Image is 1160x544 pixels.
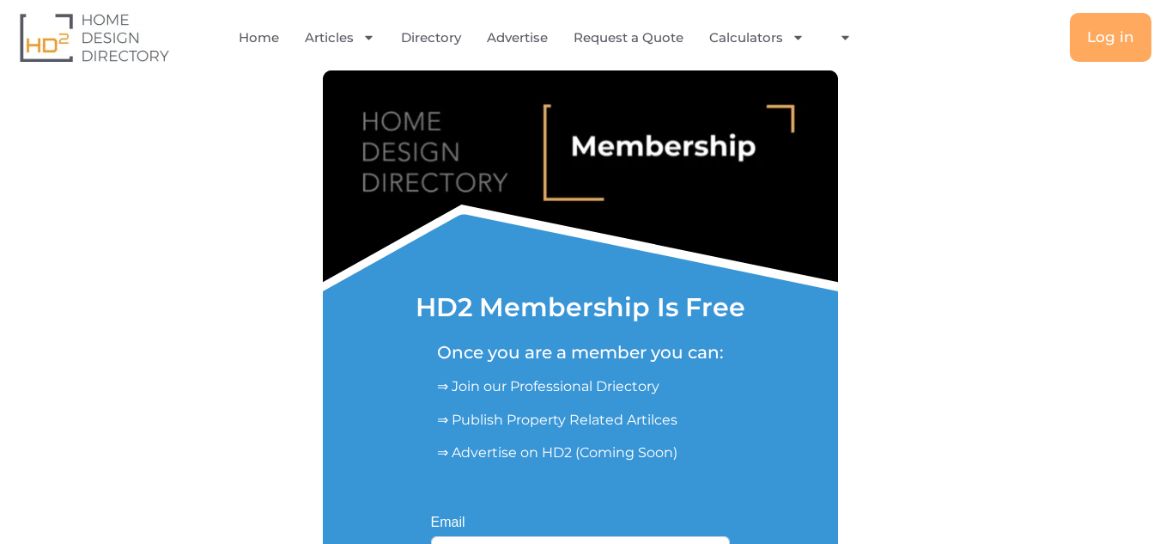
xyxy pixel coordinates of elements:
[709,18,805,58] a: Calculators
[487,18,548,58] a: Advertise
[1087,30,1134,45] span: Log in
[401,18,461,58] a: Directory
[437,342,724,363] h5: Once you are a member you can:
[305,18,375,58] a: Articles
[239,18,279,58] a: Home
[437,410,724,431] p: ⇒ Publish Property Related Artilces
[437,376,724,397] p: ⇒ Join our Professional Driectory
[574,18,683,58] a: Request a Quote
[437,443,724,463] p: ⇒ Advertise on HD2 (Coming Soon)
[416,295,745,321] h1: HD2 Membership Is Free
[431,516,465,529] label: Email
[237,18,865,58] nav: Menu
[1070,13,1151,62] a: Log in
